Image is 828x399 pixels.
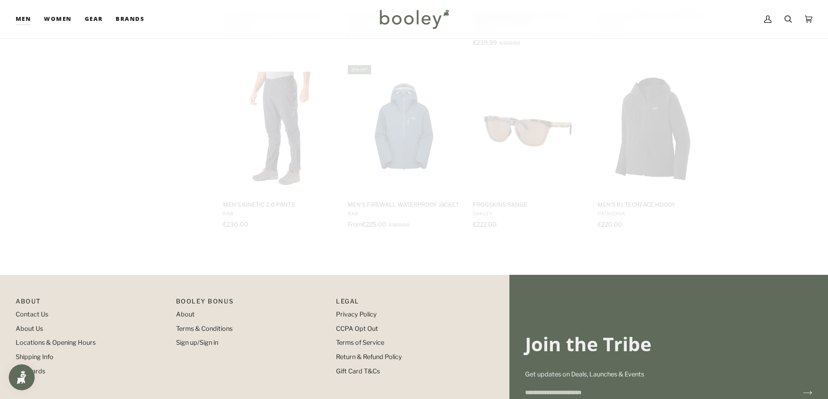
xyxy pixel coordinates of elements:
[336,297,488,310] p: Pipeline_Footer Sub
[16,15,31,23] span: Men
[9,364,35,390] iframe: Button to open loyalty program pop-up
[336,353,402,361] a: Return & Refund Policy
[176,339,218,346] a: Sign up/Sign in
[16,310,48,318] a: Contact Us
[336,325,378,333] a: CCPA Opt Out
[336,339,384,346] a: Terms of Service
[176,297,328,310] p: Booley Bonus
[525,370,812,379] p: Get updates on Deals, Launches & Events
[376,7,452,32] img: Booley
[116,15,144,23] span: Brands
[176,325,233,333] a: Terms & Conditions
[16,353,53,361] a: Shipping Info
[336,367,380,375] a: Gift Card T&Cs
[44,15,71,23] span: Women
[176,310,195,318] a: About
[16,339,96,346] a: Locations & Opening Hours
[16,297,167,310] p: Pipeline_Footer Main
[85,15,103,23] span: Gear
[525,332,812,356] h3: Join the Tribe
[16,325,43,333] a: About Us
[336,310,377,318] a: Privacy Policy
